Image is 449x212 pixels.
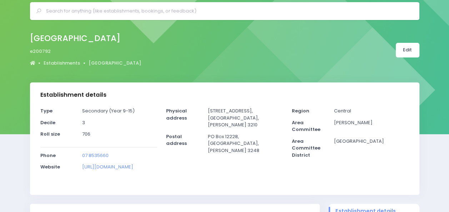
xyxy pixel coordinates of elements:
h3: Establishment details [40,91,106,99]
strong: Decile [40,119,55,126]
p: 3 [82,119,157,126]
p: [PERSON_NAME] [334,119,409,126]
a: [GEOGRAPHIC_DATA] [89,60,141,67]
strong: Area Committee District [292,138,320,158]
strong: Postal address [166,133,187,147]
p: Central [334,107,409,115]
input: Search for anything (like establishments, bookings, or feedback) [46,6,409,16]
span: e200792 [30,48,51,55]
a: [URL][DOMAIN_NAME] [82,163,133,170]
strong: Phone [40,152,56,159]
strong: Type [40,107,53,114]
strong: Roll size [40,131,60,137]
p: 706 [82,131,157,138]
a: Edit [396,43,419,57]
strong: Physical address [166,107,187,121]
p: PO Box 12228, [GEOGRAPHIC_DATA], [PERSON_NAME] 3248 [208,133,283,154]
strong: Region [292,107,309,114]
a: 07 8535660 [82,152,109,159]
a: Establishments [44,60,80,67]
h2: [GEOGRAPHIC_DATA] [30,34,135,43]
p: Secondary (Year 9-15) [82,107,157,115]
strong: Website [40,163,60,170]
p: [STREET_ADDRESS], [GEOGRAPHIC_DATA], [PERSON_NAME] 3210 [208,107,283,128]
strong: Area Committee [292,119,320,133]
p: [GEOGRAPHIC_DATA] [334,138,409,145]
